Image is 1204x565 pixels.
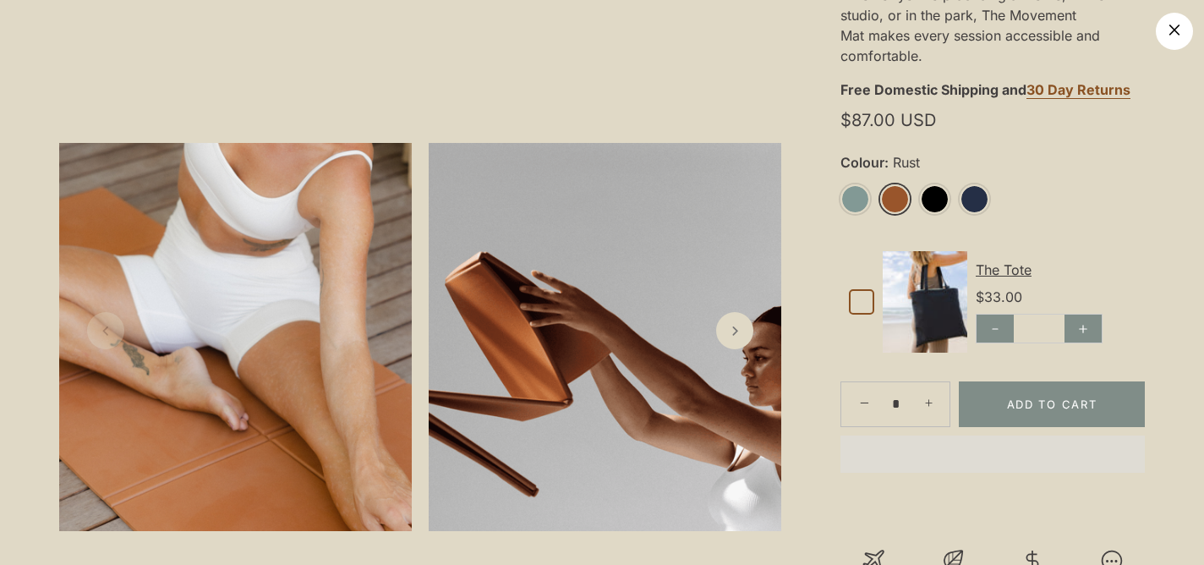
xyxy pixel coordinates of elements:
a: − [844,384,881,421]
a: Midnight [960,184,989,214]
input: Quantity [882,381,909,428]
span: Rust [889,155,920,171]
a: + [912,385,950,422]
strong: 30 Day Returns [1026,81,1130,98]
img: rust [429,143,781,531]
a: 30 Day Returns [1026,81,1130,99]
span: $33.00 [976,288,1022,305]
a: Next slide [716,312,753,349]
a: Previous slide [87,312,124,349]
strong: Free Domestic Shipping and [840,81,1026,98]
a: Black [920,184,950,214]
img: Default Title [883,251,967,353]
div: The Tote [976,260,1136,280]
a: Sage [840,184,870,214]
a: × [1156,13,1193,50]
img: rust [59,143,412,531]
label: Colour: [840,155,1145,171]
a: Rust [880,184,910,214]
button: Add to Cart [959,381,1145,427]
span: $87.00 USD [840,113,936,127]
